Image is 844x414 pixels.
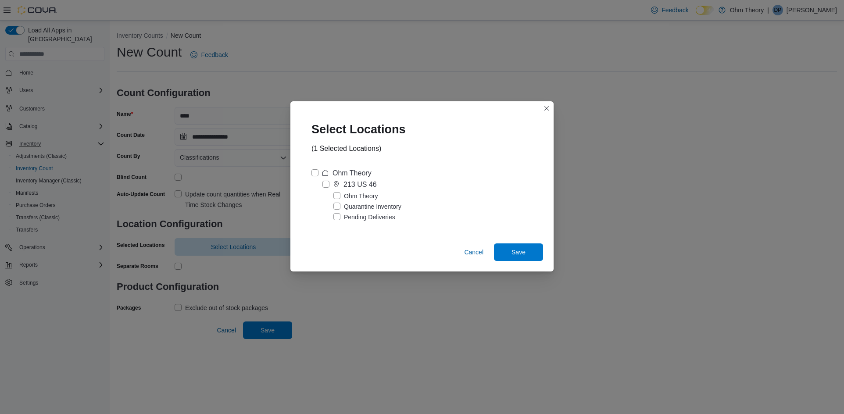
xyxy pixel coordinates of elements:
[461,243,487,261] button: Cancel
[333,212,395,222] label: Pending Deliveries
[343,179,377,190] div: 213 US 46
[301,112,423,143] div: Select Locations
[464,248,483,257] span: Cancel
[541,103,552,114] button: Closes this modal window
[333,201,401,212] label: Quarantine Inventory
[333,191,378,201] label: Ohm Theory
[311,143,381,154] div: (1 Selected Locations)
[494,243,543,261] button: Save
[333,168,372,178] div: Ohm Theory
[511,248,526,257] span: Save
